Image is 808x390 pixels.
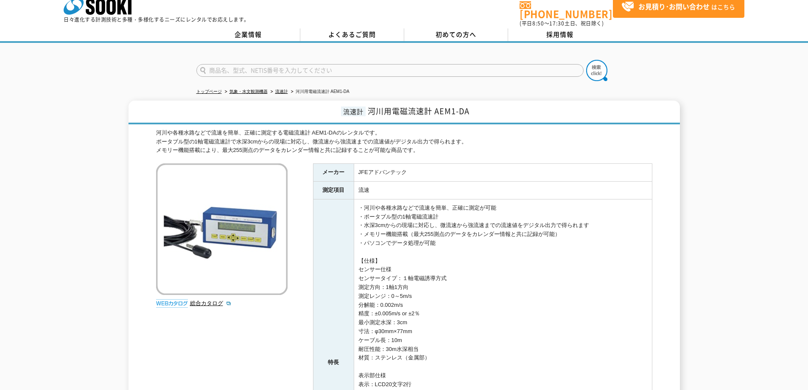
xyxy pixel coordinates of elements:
[508,28,612,41] a: 採用情報
[64,17,249,22] p: 日々進化する計測技術と多種・多様化するニーズにレンタルでお応えします。
[586,60,607,81] img: btn_search.png
[341,107,366,116] span: 流速計
[196,28,300,41] a: 企業情報
[520,20,604,27] span: (平日 ～ 土日、祝日除く)
[621,0,735,13] span: はこちら
[532,20,544,27] span: 8:50
[404,28,508,41] a: 初めての方へ
[300,28,404,41] a: よくあるご質問
[275,89,288,94] a: 流速計
[190,300,232,306] a: 総合カタログ
[354,164,652,182] td: JFEアドバンテック
[156,129,652,155] div: 河川や各種水路などで流速を簡単、正確に測定する電磁流速計 AEM1-DAのレンタルです。 ポータブル型の1軸電磁流速計で水深3cmからの現場に対応し、微流速から強流速までの流速値がデジタル出力で...
[520,1,613,19] a: [PHONE_NUMBER]
[196,89,222,94] a: トップページ
[196,64,584,77] input: 商品名、型式、NETIS番号を入力してください
[313,164,354,182] th: メーカー
[289,87,349,96] li: 河川用電磁流速計 AEM1-DA
[354,182,652,199] td: 流速
[549,20,565,27] span: 17:30
[368,105,470,117] span: 河川用電磁流速計 AEM1-DA
[156,299,188,308] img: webカタログ
[638,1,710,11] strong: お見積り･お問い合わせ
[229,89,268,94] a: 気象・水文観測機器
[156,163,288,295] img: 河川用電磁流速計 AEM1-DA
[313,182,354,199] th: 測定項目
[436,30,476,39] span: 初めての方へ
